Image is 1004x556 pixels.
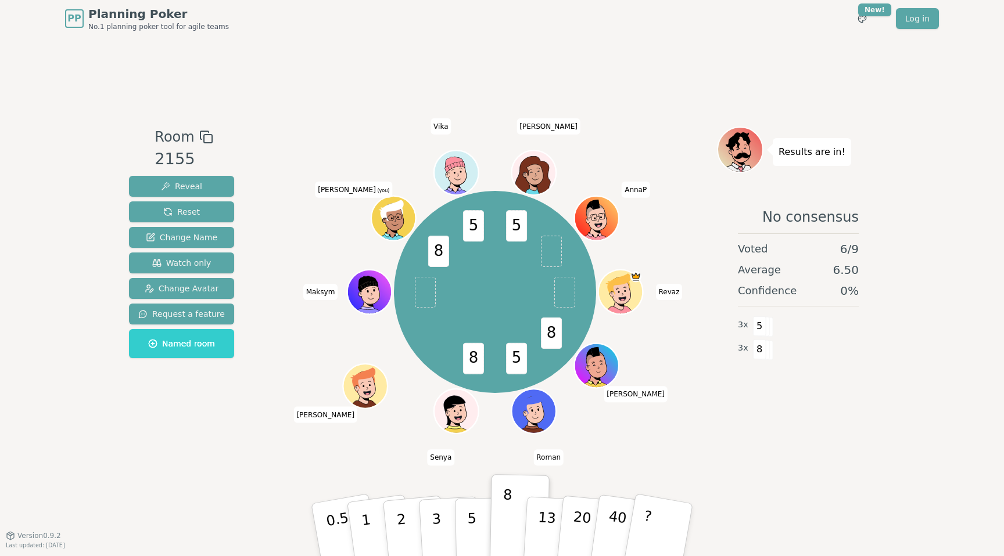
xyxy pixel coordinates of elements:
span: Reset [163,206,200,218]
span: Click to change your name [656,284,683,300]
span: Change Avatar [145,283,219,294]
span: Confidence [738,283,797,299]
span: 5 [506,210,527,241]
span: Request a feature [138,308,225,320]
button: Version0.9.2 [6,531,61,540]
span: 5 [506,342,527,374]
span: Last updated: [DATE] [6,542,65,548]
span: Click to change your name [517,118,580,135]
span: Click to change your name [533,449,564,465]
button: Click to change your avatar [372,197,414,239]
span: Change Name [146,232,217,243]
span: Watch only [152,257,211,269]
span: 3 x [738,342,748,355]
span: Room [155,127,194,147]
span: 8 [462,342,483,374]
div: 2155 [155,147,213,171]
span: Version 0.9.2 [17,531,61,540]
span: Click to change your name [293,407,357,423]
span: Click to change your name [604,386,668,402]
button: Change Avatar [129,278,234,299]
span: 5 [462,210,483,241]
span: Click to change your name [622,182,650,198]
button: Named room [129,329,234,358]
span: Click to change your name [303,284,338,300]
span: 8 [753,340,766,359]
span: 0 % [840,283,859,299]
button: Watch only [129,252,234,273]
span: 3 x [738,319,748,331]
button: New! [852,8,873,29]
span: Named room [148,338,215,349]
p: 8 [502,486,512,549]
span: Reveal [161,180,202,192]
span: 5 [753,316,766,336]
span: No.1 planning poker tool for agile teams [88,22,229,31]
span: (you) [376,188,390,193]
button: Request a feature [129,304,234,324]
span: PP [67,12,81,26]
a: PPPlanning PokerNo.1 planning poker tool for agile teams [65,6,229,31]
span: 6.50 [833,262,859,278]
span: 6 / 9 [840,241,859,257]
button: Reveal [129,176,234,197]
a: Log in [896,8,939,29]
span: Voted [738,241,768,257]
span: No consensus [762,208,859,226]
span: Revaz is the host [630,271,641,282]
span: Click to change your name [315,182,392,198]
button: Change Name [129,227,234,248]
span: Planning Poker [88,6,229,22]
span: Click to change your name [427,449,454,465]
span: 8 [428,235,449,266]
div: New! [858,3,891,16]
button: Reset [129,201,234,222]
p: Results are in! [779,144,845,160]
span: 8 [541,317,562,349]
span: Average [738,262,781,278]
span: Click to change your name [431,118,451,135]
